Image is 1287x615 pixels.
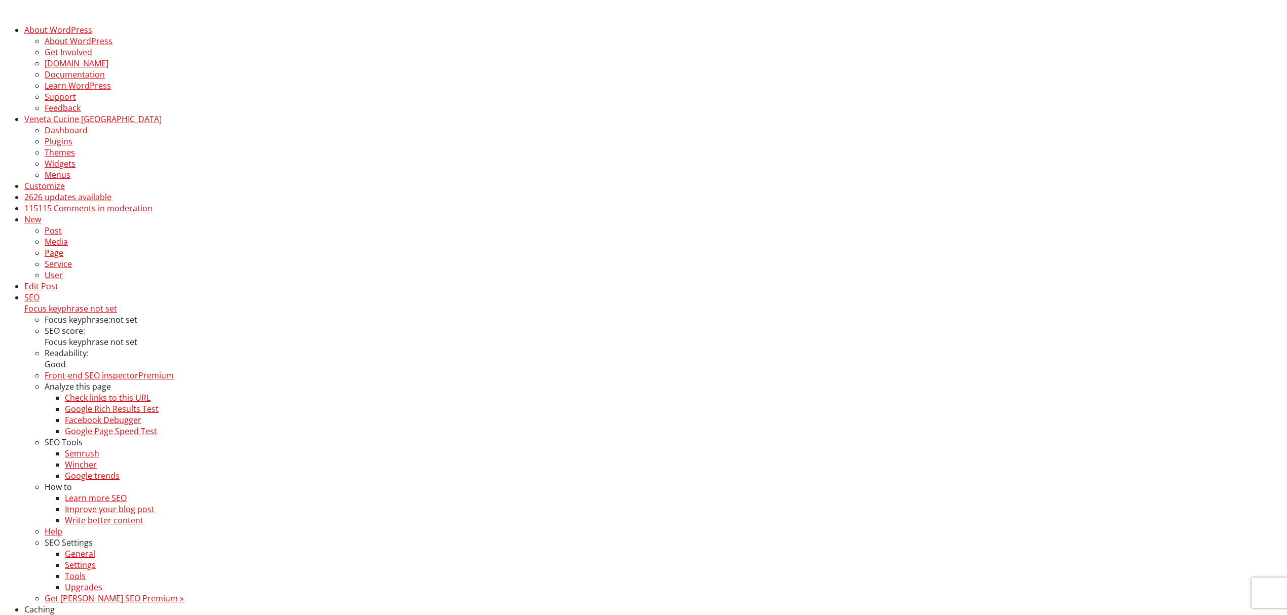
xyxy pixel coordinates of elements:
span: SEO [24,292,40,303]
a: Documentation [45,69,105,80]
a: About WordPress [45,35,112,47]
span: About WordPress [24,24,92,35]
a: Learn more SEO [65,492,127,504]
a: Menus [45,169,70,180]
a: General [65,548,95,559]
ul: About WordPress [24,35,1283,58]
a: Google trends [65,470,120,481]
a: Learn WordPress [45,80,111,91]
a: Page [45,247,63,258]
span: not set [110,314,137,325]
a: Semrush [65,448,99,459]
a: Post [45,225,62,236]
span: Premium [138,370,174,381]
a: Upgrades [65,582,102,593]
a: Customize [24,180,65,191]
a: Settings [65,559,96,570]
span: 26 [24,191,33,203]
a: Help [45,526,62,537]
a: Feedback [45,102,81,113]
a: Facebook Debugger [65,414,141,426]
span: 115 [24,203,38,214]
span: Good [45,359,66,370]
span: Focus keyphrase not set [24,303,117,314]
a: Check links to this URL [65,392,150,403]
div: Focus keyphrase not set [45,336,1283,348]
a: Tools [65,570,86,582]
span: Focus keyphrase not set [45,336,137,348]
ul: New [24,225,1283,281]
a: Dashboard [45,125,88,136]
ul: Veneta Cucine USA [24,147,1283,180]
ul: About WordPress [24,58,1283,113]
span: New [24,214,41,225]
a: Support [45,91,76,102]
span: 26 updates available [33,191,111,203]
div: Analyze this page [45,381,1283,392]
a: Google Page Speed Test [65,426,157,437]
a: Wincher [65,459,97,470]
a: Veneta Cucine [GEOGRAPHIC_DATA] [24,113,162,125]
div: Readability: [45,348,1283,370]
a: Widgets [45,158,75,169]
a: Front-end SEO inspector [45,370,174,381]
ul: Veneta Cucine USA [24,125,1283,147]
div: SEO Tools [45,437,1283,448]
a: Plugins [45,136,72,147]
a: Media [45,236,68,247]
div: How to [45,481,1283,492]
a: Get [PERSON_NAME] SEO Premium » [45,593,184,604]
a: Edit Post [24,281,58,292]
a: Themes [45,147,75,158]
a: Google Rich Results Test [65,403,159,414]
a: [DOMAIN_NAME] [45,58,108,69]
a: Improve your blog post [65,504,155,515]
div: SEO score: [45,325,1283,348]
div: Focus keyphrase not set [24,303,1283,314]
div: Caching [24,604,1283,615]
div: Focus keyphrase: [45,314,1283,325]
a: User [45,270,63,281]
a: Get Involved [45,47,92,58]
div: Good [45,359,1283,370]
a: Write better content [65,515,143,526]
div: SEO Settings [45,537,1283,548]
span: 115 Comments in moderation [38,203,153,214]
a: Service [45,258,72,270]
